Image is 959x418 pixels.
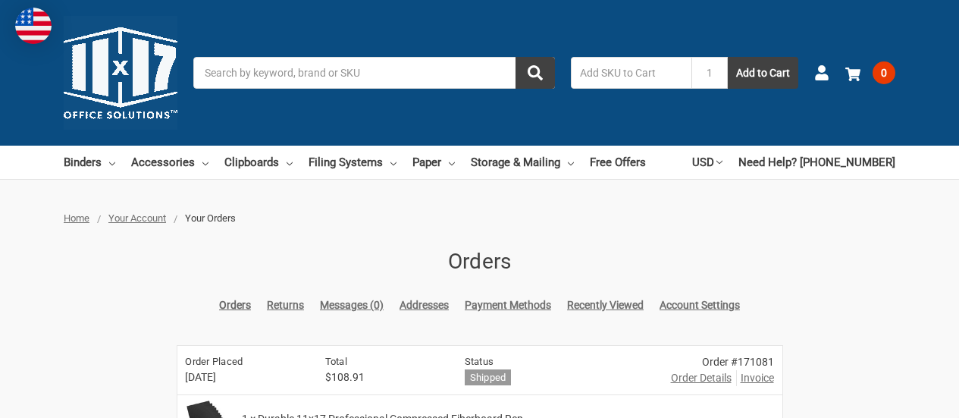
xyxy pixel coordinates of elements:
[567,297,644,313] a: Recently Viewed
[668,354,774,370] div: Order #171081
[15,8,52,44] img: duty and tax information for United States
[400,297,449,313] a: Addresses
[660,297,740,313] a: Account Settings
[185,212,236,224] span: Your Orders
[219,297,251,313] a: Orders
[64,212,89,224] a: Home
[325,354,440,369] h6: Total
[590,146,646,179] a: Free Offers
[692,146,722,179] a: USD
[185,354,300,369] h6: Order Placed
[309,146,396,179] a: Filing Systems
[465,297,551,313] a: Payment Methods
[131,146,208,179] a: Accessories
[325,369,440,385] span: $108.91
[224,146,293,179] a: Clipboards
[177,246,783,278] h1: Orders
[873,61,895,84] span: 0
[320,297,384,313] a: Messages (0)
[671,370,732,386] a: Order Details
[741,370,774,386] span: Invoice
[193,57,555,89] input: Search by keyword, brand or SKU
[728,57,798,89] button: Add to Cart
[412,146,455,179] a: Paper
[267,297,304,313] a: Returns
[108,212,166,224] a: Your Account
[845,53,895,93] a: 0
[465,354,644,369] h6: Status
[471,146,574,179] a: Storage & Mailing
[738,146,895,179] a: Need Help? [PHONE_NUMBER]
[185,369,300,385] span: [DATE]
[571,57,691,89] input: Add SKU to Cart
[64,146,115,179] a: Binders
[465,369,512,385] h6: Shipped
[64,16,177,130] img: 11x17.com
